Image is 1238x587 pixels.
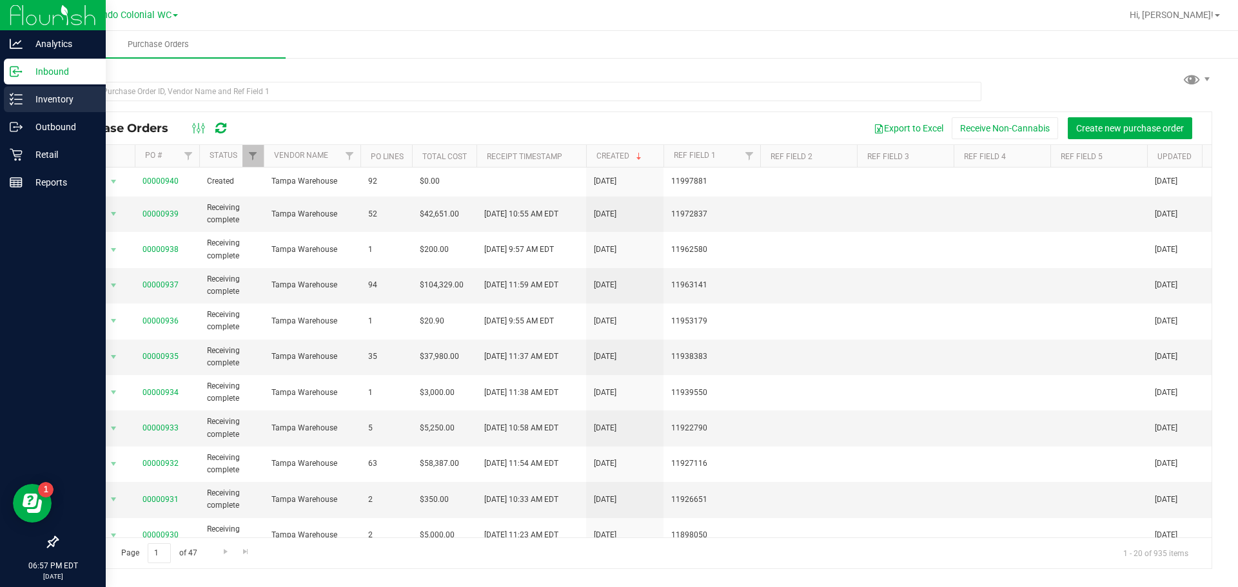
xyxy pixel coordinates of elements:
span: [DATE] [1155,279,1177,291]
a: Ref Field 1 [674,151,716,160]
span: 11926651 [671,494,752,506]
span: [DATE] [1155,175,1177,188]
span: Receiving complete [207,487,256,512]
a: Status [210,151,237,160]
span: Tampa Warehouse [271,387,353,399]
span: $3,000.00 [420,387,455,399]
span: 11953179 [671,315,752,327]
span: 11997881 [671,175,752,188]
span: [DATE] [594,315,616,327]
span: [DATE] [594,387,616,399]
input: Search Purchase Order ID, Vendor Name and Ref Field 1 [57,82,981,101]
span: $104,329.00 [420,279,464,291]
inline-svg: Inventory [10,93,23,106]
span: [DATE] [1155,351,1177,363]
iframe: Resource center unread badge [38,482,54,497]
span: [DATE] 10:58 AM EDT [484,422,558,434]
p: Retail [23,147,100,162]
p: 06:57 PM EDT [6,560,100,572]
a: Ref Field 4 [964,152,1006,161]
span: Receiving complete [207,345,256,369]
a: 00000938 [142,245,179,254]
span: 35 [368,351,404,363]
span: Tampa Warehouse [271,244,353,256]
span: $20.90 [420,315,444,327]
a: 00000936 [142,316,179,325]
span: [DATE] [594,244,616,256]
a: Filter [242,145,264,167]
span: Receiving complete [207,380,256,405]
span: 52 [368,208,404,220]
a: PO # [145,151,162,160]
span: Tampa Warehouse [271,175,353,188]
inline-svg: Inbound [10,65,23,78]
a: 00000939 [142,209,179,218]
a: Filter [178,145,199,167]
span: Hi, [PERSON_NAME]! [1130,10,1213,20]
span: $350.00 [420,494,449,506]
span: [DATE] 9:57 AM EDT [484,244,554,256]
span: [DATE] [1155,494,1177,506]
a: Go to the next page [216,543,235,561]
span: Created [207,175,256,188]
button: Create new purchase order [1068,117,1192,139]
p: Outbound [23,119,100,135]
button: Receive Non-Cannabis [952,117,1058,139]
span: select [106,348,122,366]
span: Receiving complete [207,416,256,440]
span: 2 [368,494,404,506]
span: [DATE] [1155,457,1177,470]
span: select [106,383,122,401]
p: Inbound [23,64,100,79]
span: select [106,173,122,191]
span: [DATE] 9:55 AM EDT [484,315,554,327]
span: Create new purchase order [1076,123,1184,133]
span: 11898050 [671,529,752,541]
iframe: Resource center [13,484,52,523]
span: [DATE] [594,279,616,291]
inline-svg: Retail [10,148,23,161]
span: Purchase Orders [67,121,181,135]
span: [DATE] [1155,244,1177,256]
span: Receiving complete [207,237,256,262]
span: 94 [368,279,404,291]
p: Analytics [23,36,100,52]
input: 1 [148,543,171,563]
span: 11963141 [671,279,752,291]
span: [DATE] 11:37 AM EDT [484,351,558,363]
span: 5 [368,422,404,434]
span: [DATE] 11:54 AM EDT [484,457,558,470]
span: select [106,419,122,438]
a: Ref Field 3 [867,152,909,161]
span: Receiving complete [207,523,256,548]
span: Tampa Warehouse [271,529,353,541]
a: Purchase Orders [31,31,286,58]
span: Tampa Warehouse [271,494,353,506]
a: 00000932 [142,459,179,468]
a: 00000940 [142,177,179,186]
span: Tampa Warehouse [271,422,353,434]
span: $5,000.00 [420,529,455,541]
span: [DATE] [1155,208,1177,220]
span: [DATE] [594,529,616,541]
span: [DATE] [1155,387,1177,399]
inline-svg: Reports [10,176,23,189]
a: 00000937 [142,280,179,289]
inline-svg: Analytics [10,37,23,50]
button: Export to Excel [865,117,952,139]
a: Go to the last page [237,543,255,561]
a: Ref Field 2 [771,152,812,161]
span: [DATE] [594,175,616,188]
span: Page of 47 [110,543,208,563]
a: Total Cost [422,152,467,161]
span: select [106,205,122,223]
span: Tampa Warehouse [271,208,353,220]
span: Receiving complete [207,202,256,226]
p: [DATE] [6,572,100,581]
span: [DATE] [594,422,616,434]
span: 2 [368,529,404,541]
span: Orlando Colonial WC [85,10,172,21]
span: [DATE] 11:59 AM EDT [484,279,558,291]
span: 11962580 [671,244,752,256]
span: select [106,526,122,544]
